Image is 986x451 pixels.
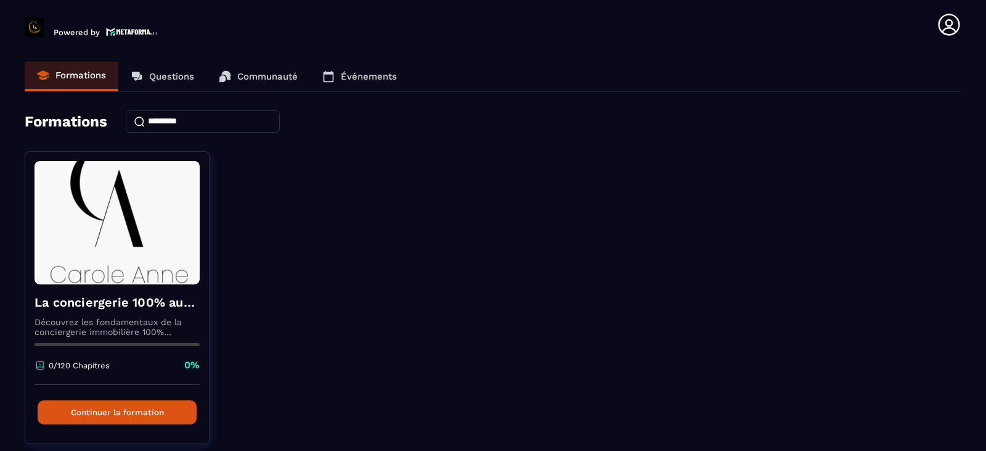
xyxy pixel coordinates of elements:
a: Questions [118,62,206,91]
p: 0% [184,358,200,372]
p: Powered by [54,28,100,37]
p: Découvrez les fondamentaux de la conciergerie immobilière 100% automatisée. Cette formation est c... [35,317,200,337]
button: Continuer la formation [38,400,197,424]
img: logo [106,27,158,37]
p: Communauté [237,71,298,82]
p: 0/120 Chapitres [49,361,110,370]
img: formation-background [35,161,200,284]
a: Événements [310,62,409,91]
a: Formations [25,62,118,91]
h4: La conciergerie 100% automatisée [35,294,200,311]
h4: Formations [25,113,107,130]
img: logo-branding [25,17,44,37]
p: Formations [55,70,106,81]
p: Questions [149,71,194,82]
a: Communauté [206,62,310,91]
p: Événements [341,71,397,82]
